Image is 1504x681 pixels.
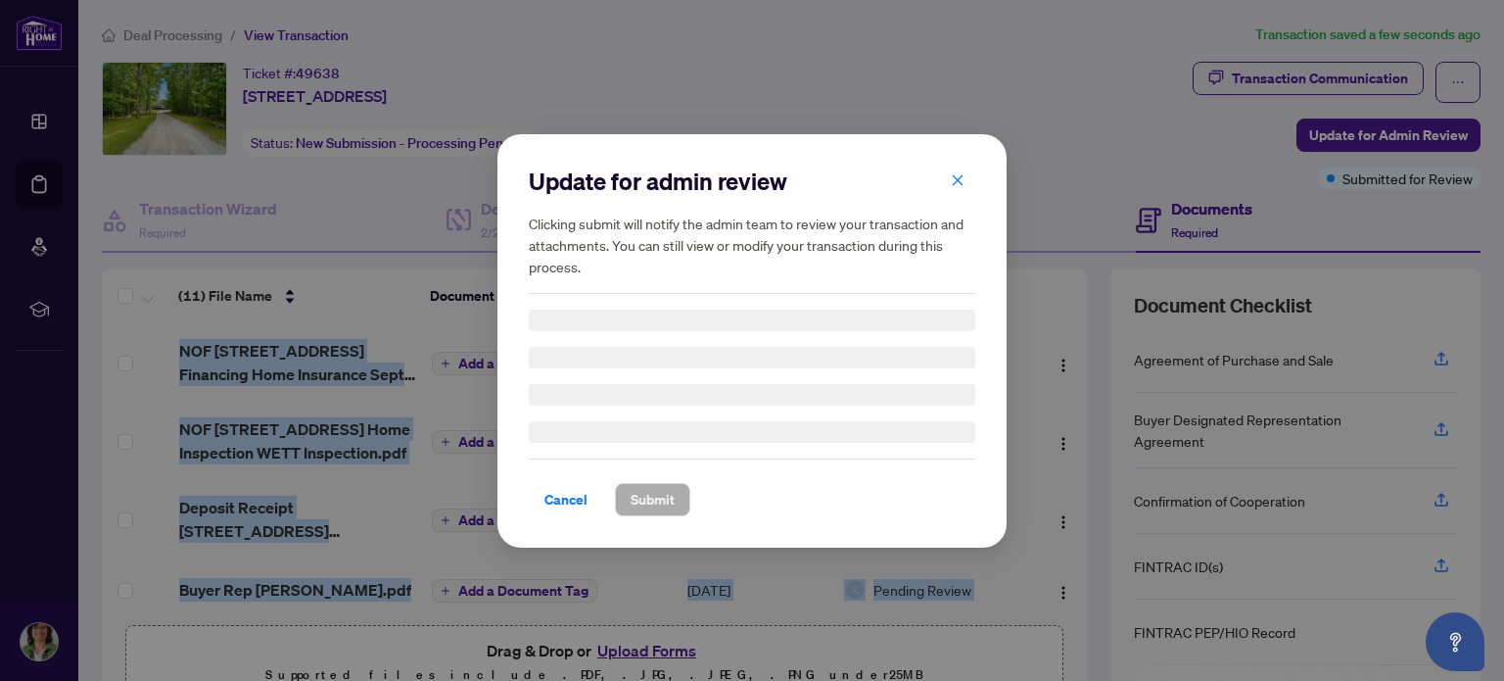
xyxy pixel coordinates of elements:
button: Submit [615,483,690,516]
button: Cancel [529,483,603,516]
h2: Update for admin review [529,166,975,197]
span: close [951,172,964,186]
span: Cancel [544,484,587,515]
h5: Clicking submit will notify the admin team to review your transaction and attachments. You can st... [529,213,975,277]
button: Open asap [1426,612,1484,671]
